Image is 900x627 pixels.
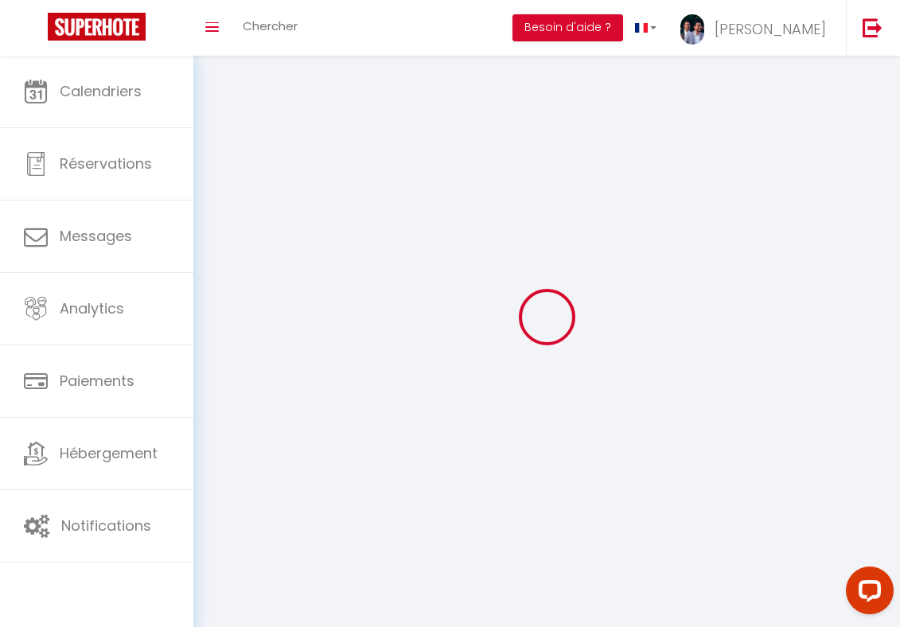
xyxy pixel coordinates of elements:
img: ... [680,14,704,45]
img: logout [863,18,882,37]
span: Paiements [60,371,134,391]
iframe: LiveChat chat widget [833,560,900,627]
button: Besoin d'aide ? [512,14,623,41]
span: Analytics [60,298,124,318]
img: Super Booking [48,13,146,41]
span: Chercher [243,18,298,34]
span: Réservations [60,154,152,173]
span: Messages [60,226,132,246]
span: [PERSON_NAME] [715,19,826,39]
span: Hébergement [60,443,158,463]
span: Notifications [61,516,151,535]
span: Calendriers [60,81,142,101]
